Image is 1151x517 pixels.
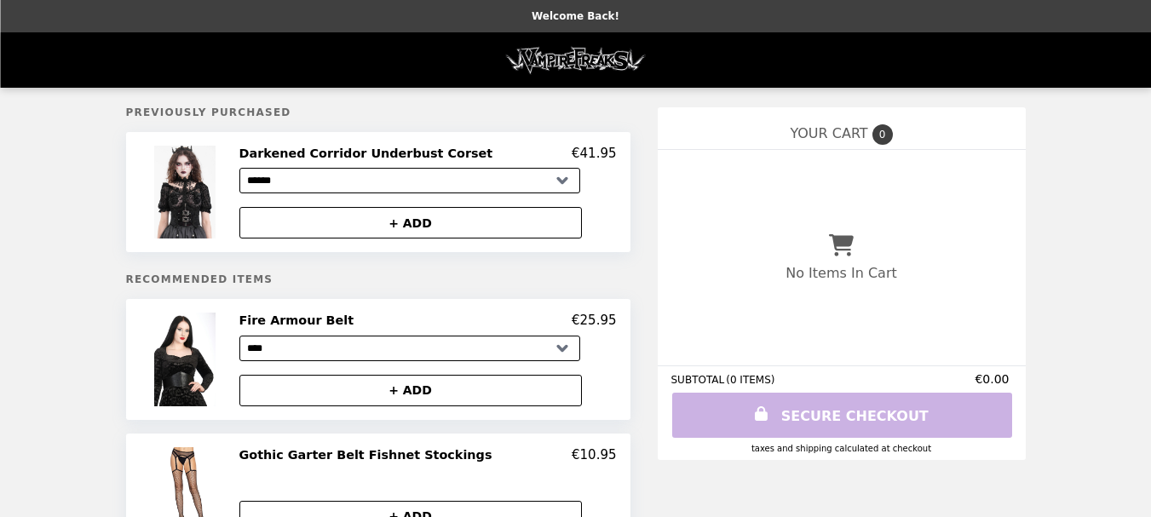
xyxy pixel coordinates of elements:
[671,444,1012,453] div: Taxes and Shipping calculated at checkout
[239,375,582,406] button: + ADD
[126,273,630,285] h5: Recommended Items
[239,207,582,238] button: + ADD
[239,336,580,361] select: Select a product variant
[239,168,580,193] select: Select a product variant
[126,106,630,118] h5: Previously Purchased
[671,374,727,386] span: SUBTOTAL
[239,447,499,462] h2: Gothic Garter Belt Fishnet Stockings
[532,10,619,22] p: Welcome Back!
[572,146,617,161] p: €41.95
[239,313,361,328] h2: Fire Armour Belt
[786,265,896,281] p: No Items In Cart
[726,374,774,386] span: ( 0 ITEMS )
[790,125,867,141] span: YOUR CART
[975,372,1011,386] span: €0.00
[154,146,221,238] img: Darkened Corridor Underbust Corset
[872,124,893,145] span: 0
[572,313,617,328] p: €25.95
[154,313,221,405] img: Fire Armour Belt
[504,43,647,78] img: Brand Logo
[572,447,617,462] p: €10.95
[239,146,500,161] h2: Darkened Corridor Underbust Corset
